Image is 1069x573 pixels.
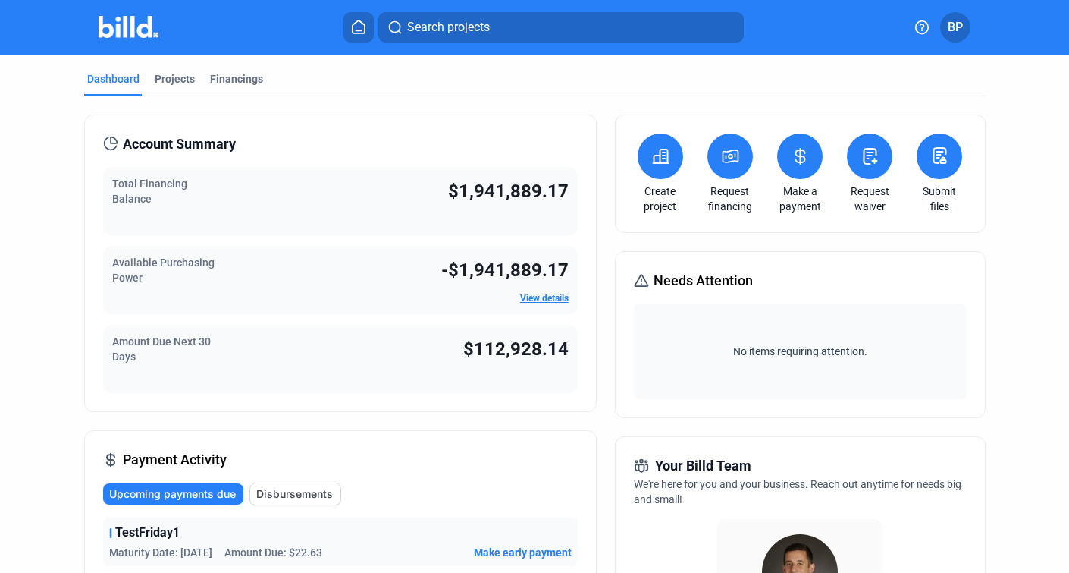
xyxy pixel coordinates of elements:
span: -$1,941,889.17 [441,260,569,281]
span: $112,928.14 [463,338,569,360]
span: Account Summary [123,134,236,155]
a: View details [520,293,569,304]
a: Submit files [913,184,966,214]
button: Upcoming payments due [103,483,243,505]
a: Request waiver [843,184,896,214]
span: Available Purchasing Power [112,257,215,284]
span: Search projects [407,18,490,36]
div: Dashboard [87,71,140,87]
img: Billd Company Logo [99,16,158,38]
button: Disbursements [249,483,341,505]
a: Make a payment [773,184,826,214]
div: Financings [210,71,263,87]
span: Amount Due: $22.63 [224,545,322,560]
a: Request financing [704,184,757,214]
span: Your Billd Team [655,455,751,477]
span: TestFriday1 [115,524,180,542]
span: $1,941,889.17 [448,181,569,202]
span: Amount Due Next 30 Days [112,335,211,363]
span: Total Financing Balance [112,178,187,205]
span: Disbursements [256,486,333,502]
span: BP [948,18,963,36]
button: Search projects [378,12,744,43]
button: Make early payment [474,545,572,560]
button: BP [940,12,970,43]
div: Projects [155,71,195,87]
span: Maturity Date: [DATE] [109,545,212,560]
a: Create project [634,184,687,214]
span: We're here for you and your business. Reach out anytime for needs big and small! [634,478,961,505]
span: Upcoming payments due [109,486,236,502]
span: Payment Activity [123,449,227,471]
span: Needs Attention [654,270,753,291]
span: No items requiring attention. [640,344,961,359]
